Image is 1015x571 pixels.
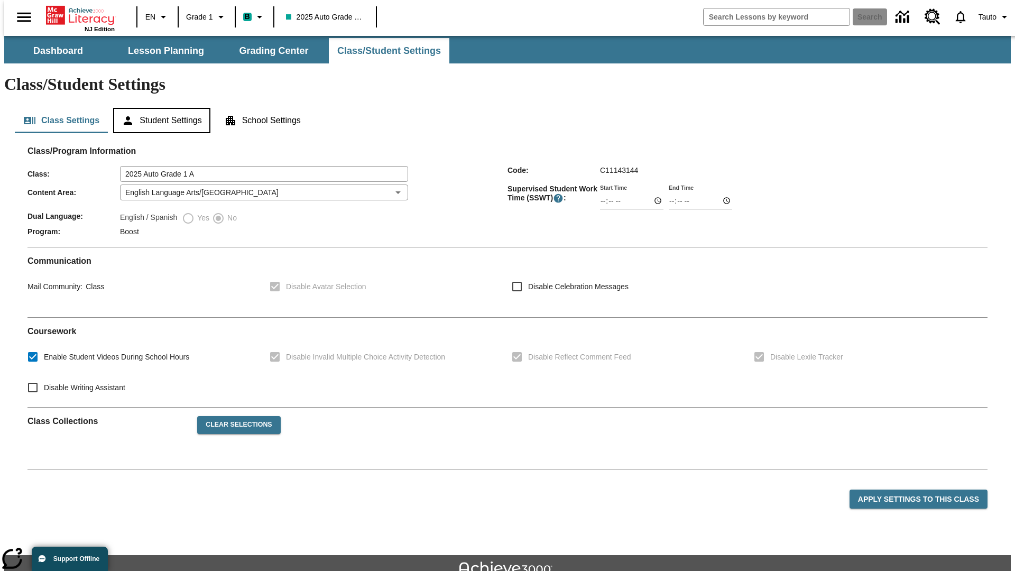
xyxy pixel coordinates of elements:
[5,38,111,63] button: Dashboard
[850,490,988,509] button: Apply Settings to this Class
[186,12,213,23] span: Grade 1
[553,193,564,204] button: Supervised Student Work Time is the timeframe when students can take LevelSet and when lessons ar...
[141,7,174,26] button: Language: EN, Select a language
[27,146,988,156] h2: Class/Program Information
[46,4,115,32] div: Home
[4,75,1011,94] h1: Class/Student Settings
[239,7,270,26] button: Boost Class color is teal. Change class color
[974,7,1015,26] button: Profile/Settings
[245,10,250,23] span: B
[600,183,627,191] label: Start Time
[27,170,120,178] span: Class :
[195,213,209,224] span: Yes
[82,282,104,291] span: Class
[528,352,631,363] span: Disable Reflect Comment Feed
[85,26,115,32] span: NJ Edition
[704,8,850,25] input: search field
[286,12,364,23] span: 2025 Auto Grade 1 A
[4,38,450,63] div: SubNavbar
[53,555,99,563] span: Support Offline
[182,7,232,26] button: Grade: Grade 1, Select a grade
[221,38,327,63] button: Grading Center
[4,36,1011,63] div: SubNavbar
[120,185,408,200] div: English Language Arts/[GEOGRAPHIC_DATA]
[27,156,988,238] div: Class/Program Information
[120,212,177,225] label: English / Spanish
[197,416,280,434] button: Clear Selections
[113,108,210,133] button: Student Settings
[120,166,408,182] input: Class
[15,108,1000,133] div: Class/Student Settings
[8,2,40,33] button: Open side menu
[32,547,108,571] button: Support Offline
[27,416,189,426] h2: Class Collections
[770,352,843,363] span: Disable Lexile Tracker
[27,188,120,197] span: Content Area :
[286,352,445,363] span: Disable Invalid Multiple Choice Activity Detection
[600,166,638,174] span: C11143144
[329,38,449,63] button: Class/Student Settings
[918,3,947,31] a: Resource Center, Will open in new tab
[145,12,155,23] span: EN
[27,212,120,220] span: Dual Language :
[947,3,974,31] a: Notifications
[216,108,309,133] button: School Settings
[120,227,139,236] span: Boost
[225,213,237,224] span: No
[44,382,125,393] span: Disable Writing Assistant
[15,108,108,133] button: Class Settings
[669,183,694,191] label: End Time
[27,326,988,336] h2: Course work
[508,166,600,174] span: Code :
[27,256,988,266] h2: Communication
[27,227,120,236] span: Program :
[27,326,988,399] div: Coursework
[44,352,189,363] span: Enable Student Videos During School Hours
[528,281,629,292] span: Disable Celebration Messages
[46,5,115,26] a: Home
[889,3,918,32] a: Data Center
[286,281,366,292] span: Disable Avatar Selection
[508,185,600,204] span: Supervised Student Work Time (SSWT) :
[27,282,82,291] span: Mail Community :
[27,408,988,461] div: Class Collections
[27,256,988,309] div: Communication
[113,38,219,63] button: Lesson Planning
[979,12,996,23] span: Tauto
